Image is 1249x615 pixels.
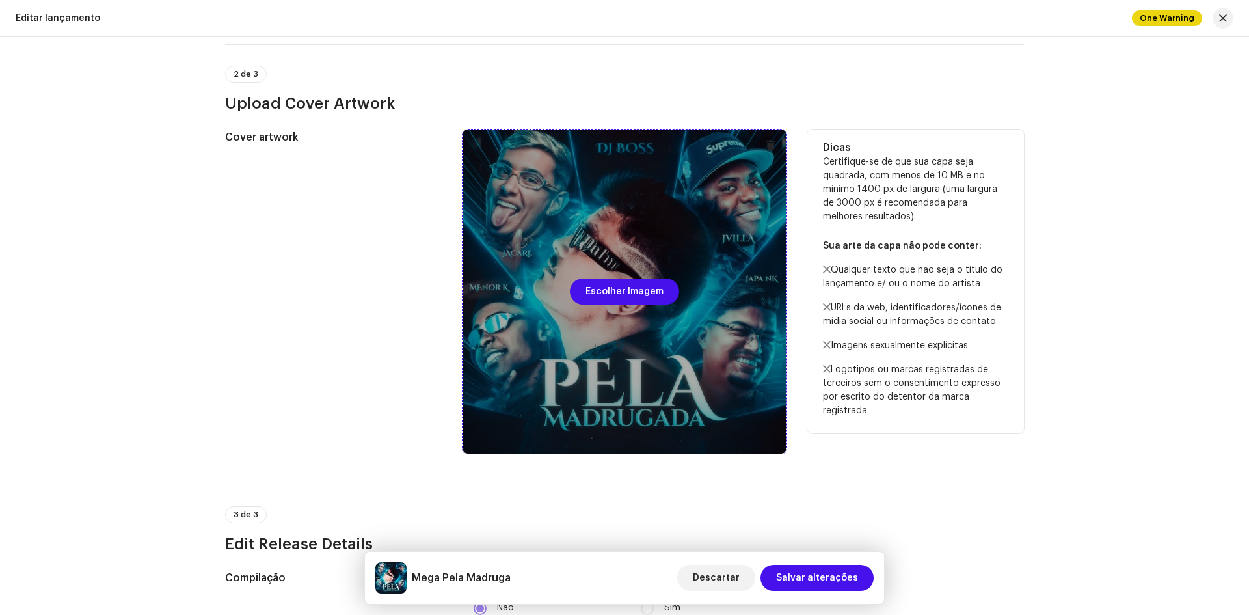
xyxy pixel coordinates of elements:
[497,601,514,615] p: Não
[823,140,1008,156] h5: Dicas
[570,279,679,305] button: Escolher Imagem
[823,301,1008,329] p: URLs da web, identificadores/ícones de mídia social ou informações de contato
[412,570,511,586] h5: Mega Pela Madruga
[234,511,258,519] span: 3 de 3
[823,156,1008,418] p: Certifique-se de que sua capa seja quadrada, com menos de 10 MB e no mínimo 1400 px de largura (u...
[693,565,740,591] span: Descartar
[760,565,874,591] button: Salvar alterações
[664,601,680,615] p: Sim
[585,279,664,305] span: Escolher Imagem
[225,534,1024,554] h3: Edit Release Details
[776,565,858,591] span: Salvar alterações
[225,130,442,145] h5: Cover artwork
[225,93,1024,114] h3: Upload Cover Artwork
[375,562,407,594] img: 92005662-b60a-4bc7-93ed-53988939085c
[823,363,1008,418] p: Logotipos ou marcas registradas de terceiros sem o consentimento expresso por escrito do detentor...
[823,239,1008,253] p: Sua arte da capa não pode conter:
[823,339,1008,353] p: Imagens sexualmente explícitas
[225,570,442,586] h5: Compilação
[677,565,755,591] button: Descartar
[823,264,1008,291] p: Qualquer texto que não seja o título do lançamento e/ ou o nome do artista
[234,70,258,78] span: 2 de 3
